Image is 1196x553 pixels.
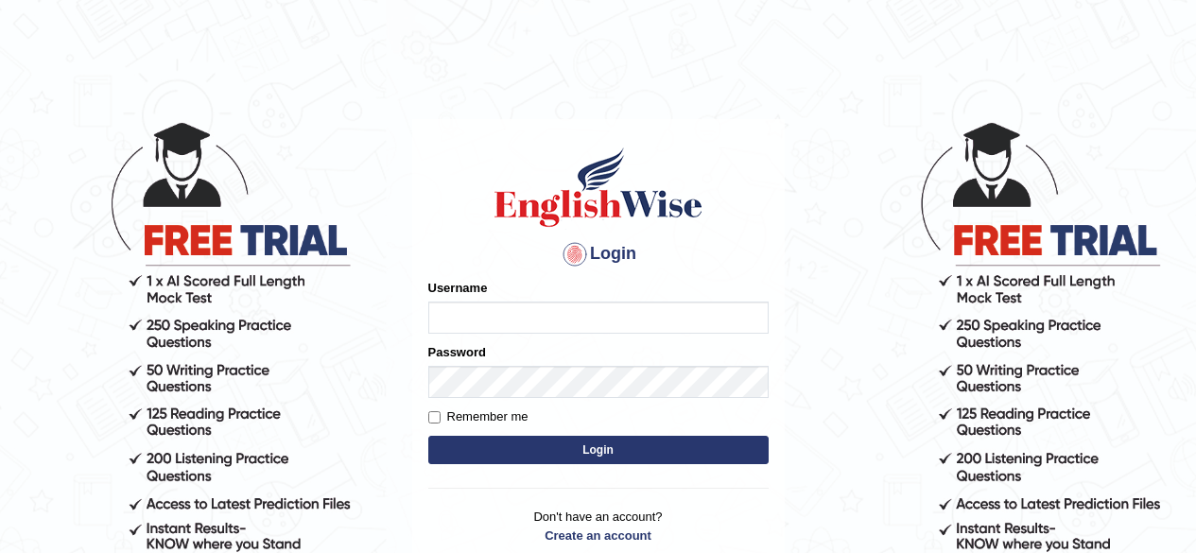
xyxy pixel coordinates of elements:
[428,407,529,426] label: Remember me
[428,239,769,269] h4: Login
[428,436,769,464] button: Login
[491,145,706,230] img: Logo of English Wise sign in for intelligent practice with AI
[428,411,441,423] input: Remember me
[428,527,769,544] a: Create an account
[428,279,488,297] label: Username
[428,343,486,361] label: Password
